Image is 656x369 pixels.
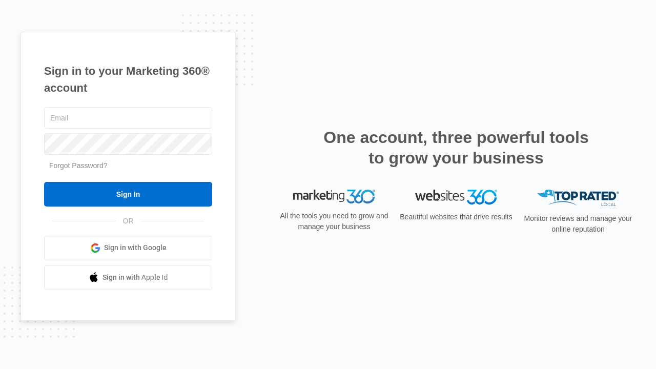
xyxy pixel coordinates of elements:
[399,212,514,222] p: Beautiful websites that drive results
[320,127,592,168] h2: One account, three powerful tools to grow your business
[521,213,635,235] p: Monitor reviews and manage your online reputation
[537,190,619,207] img: Top Rated Local
[44,63,212,96] h1: Sign in to your Marketing 360® account
[277,211,392,232] p: All the tools you need to grow and manage your business
[116,216,141,227] span: OR
[44,107,212,129] input: Email
[49,161,108,170] a: Forgot Password?
[102,272,168,283] span: Sign in with Apple Id
[44,182,212,207] input: Sign In
[104,242,167,253] span: Sign in with Google
[44,236,212,260] a: Sign in with Google
[293,190,375,204] img: Marketing 360
[44,265,212,290] a: Sign in with Apple Id
[415,190,497,204] img: Websites 360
